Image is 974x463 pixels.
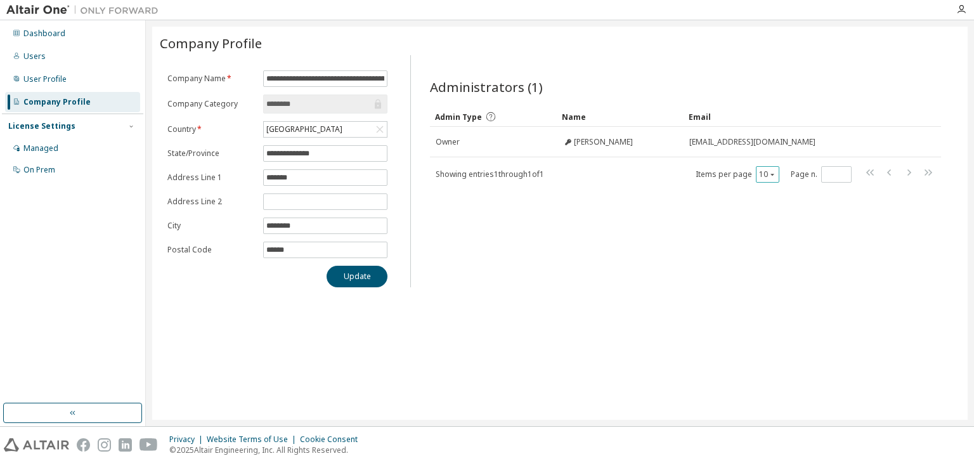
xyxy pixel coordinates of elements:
label: Address Line 2 [167,197,256,207]
span: Items per page [696,166,779,183]
img: instagram.svg [98,438,111,452]
img: facebook.svg [77,438,90,452]
label: Company Category [167,99,256,109]
span: [PERSON_NAME] [574,137,633,147]
button: 10 [759,169,776,179]
div: Users [23,51,46,62]
span: Showing entries 1 through 1 of 1 [436,169,544,179]
div: Company Profile [23,97,91,107]
label: Address Line 1 [167,173,256,183]
div: Name [562,107,679,127]
div: [GEOGRAPHIC_DATA] [264,122,344,136]
div: Dashboard [23,29,65,39]
span: Company Profile [160,34,262,52]
span: Administrators (1) [430,78,543,96]
span: Owner [436,137,460,147]
img: linkedin.svg [119,438,132,452]
div: On Prem [23,165,55,175]
span: Admin Type [435,112,482,122]
button: Update [327,266,387,287]
img: Altair One [6,4,165,16]
span: [EMAIL_ADDRESS][DOMAIN_NAME] [689,137,815,147]
span: Page n. [791,166,852,183]
div: Email [689,107,906,127]
div: Website Terms of Use [207,434,300,445]
label: Country [167,124,256,134]
label: Postal Code [167,245,256,255]
label: City [167,221,256,231]
p: © 2025 Altair Engineering, Inc. All Rights Reserved. [169,445,365,455]
div: User Profile [23,74,67,84]
div: Cookie Consent [300,434,365,445]
div: [GEOGRAPHIC_DATA] [264,122,387,137]
div: Managed [23,143,58,153]
label: State/Province [167,148,256,159]
div: License Settings [8,121,75,131]
img: altair_logo.svg [4,438,69,452]
div: Privacy [169,434,207,445]
label: Company Name [167,74,256,84]
img: youtube.svg [140,438,158,452]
